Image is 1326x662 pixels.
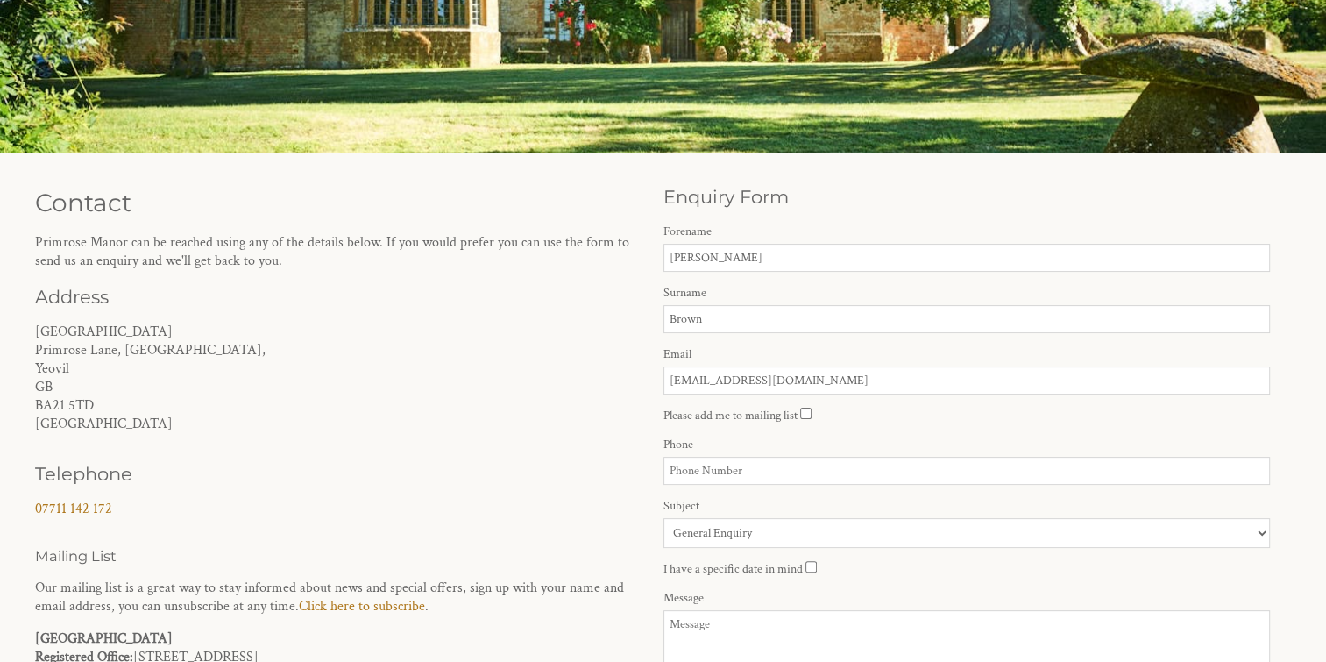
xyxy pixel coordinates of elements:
[663,561,803,577] label: I have a specific date in mind
[663,224,1271,239] label: Forename
[663,305,1271,333] input: Surname
[663,408,798,424] label: Please add me to mailing list
[663,437,1271,452] label: Phone
[299,597,425,616] a: Click here to subscribe
[663,346,1271,362] label: Email
[35,547,642,565] h3: Mailing List
[35,463,317,485] h2: Telephone
[663,186,1271,208] h2: Enquiry Form
[35,630,173,648] strong: [GEOGRAPHIC_DATA]
[663,367,1271,395] input: Email Address
[663,498,1271,514] label: Subject
[35,286,642,308] h2: Address
[35,188,642,217] h1: Contact
[663,244,1271,272] input: Forename
[35,579,642,616] p: Our mailing list is a great way to stay informed about news and special offers, sign up with your...
[663,285,1271,301] label: Surname
[35,233,642,270] p: Primrose Manor can be reached using any of the details below. If you would prefer you can use the...
[663,590,1271,606] label: Message
[663,457,1271,485] input: Phone Number
[35,500,112,518] a: 07711 142 172
[35,323,642,433] p: [GEOGRAPHIC_DATA] Primrose Lane, [GEOGRAPHIC_DATA], Yeovil GB BA21 5TD [GEOGRAPHIC_DATA]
